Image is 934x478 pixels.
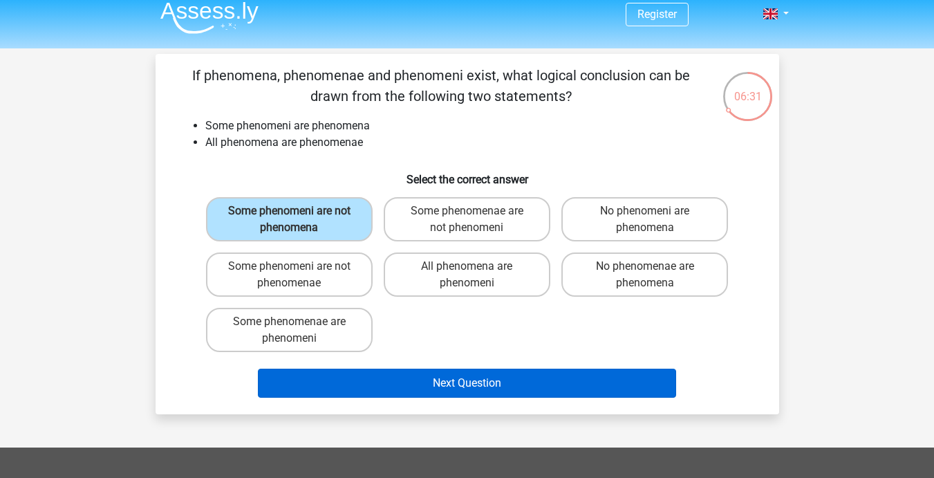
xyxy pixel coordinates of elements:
li: Some phenomeni are phenomena [205,118,757,134]
label: No phenomenae are phenomena [561,252,728,297]
label: Some phenomenae are phenomeni [206,308,373,352]
p: If phenomena, phenomenae and phenomeni exist, what logical conclusion can be drawn from the follo... [178,65,705,107]
li: All phenomena are phenomenae [205,134,757,151]
label: Some phenomenae are not phenomeni [384,197,550,241]
button: Next Question [258,369,676,398]
h6: Select the correct answer [178,162,757,186]
label: Some phenomeni are not phenomena [206,197,373,241]
label: No phenomeni are phenomena [561,197,728,241]
a: Register [637,8,677,21]
img: Assessly [160,1,259,34]
label: Some phenomeni are not phenomenae [206,252,373,297]
label: All phenomena are phenomeni [384,252,550,297]
div: 06:31 [722,71,774,105]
